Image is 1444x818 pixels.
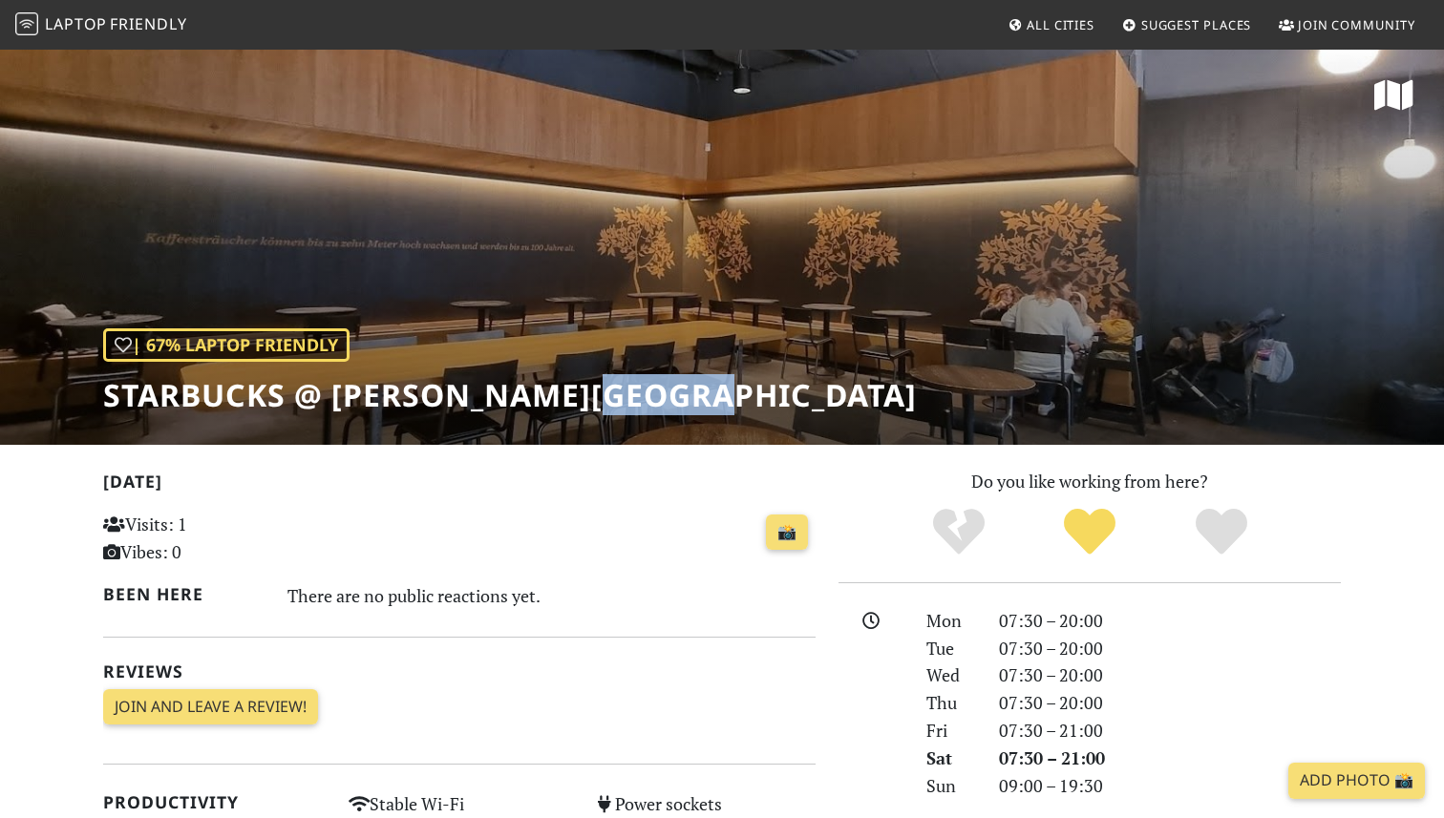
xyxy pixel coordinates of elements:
[839,468,1341,495] p: Do you like working from here?
[915,607,987,635] div: Mon
[45,13,107,34] span: Laptop
[1024,506,1156,558] div: Yes
[110,13,186,34] span: Friendly
[987,635,1352,662] div: 07:30 – 20:00
[287,580,817,611] div: There are no public reactions yet.
[1298,16,1415,33] span: Join Community
[915,745,987,772] div: Sat
[987,607,1352,635] div: 07:30 – 20:00
[987,745,1352,772] div: 07:30 – 21:00
[1156,506,1287,558] div: Definitely!
[987,689,1352,717] div: 07:30 – 20:00
[103,689,318,725] a: Join and leave a review!
[1000,8,1102,42] a: All Cities
[103,792,326,812] h2: Productivity
[893,506,1025,558] div: No
[915,772,987,800] div: Sun
[766,514,808,551] a: 📸
[987,717,1352,745] div: 07:30 – 21:00
[103,472,816,499] h2: [DATE]
[915,661,987,689] div: Wed
[103,661,816,682] h2: Reviews
[987,661,1352,689] div: 07:30 – 20:00
[1115,8,1260,42] a: Suggest Places
[1141,16,1252,33] span: Suggest Places
[1027,16,1094,33] span: All Cities
[103,377,917,413] h1: Starbucks @ [PERSON_NAME][GEOGRAPHIC_DATA]
[103,511,326,566] p: Visits: 1 Vibes: 0
[915,689,987,717] div: Thu
[103,328,350,362] div: | 67% Laptop Friendly
[915,717,987,745] div: Fri
[1288,763,1425,799] a: Add Photo 📸
[987,772,1352,800] div: 09:00 – 19:30
[103,584,265,604] h2: Been here
[15,9,187,42] a: LaptopFriendly LaptopFriendly
[1271,8,1423,42] a: Join Community
[15,12,38,35] img: LaptopFriendly
[915,635,987,662] div: Tue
